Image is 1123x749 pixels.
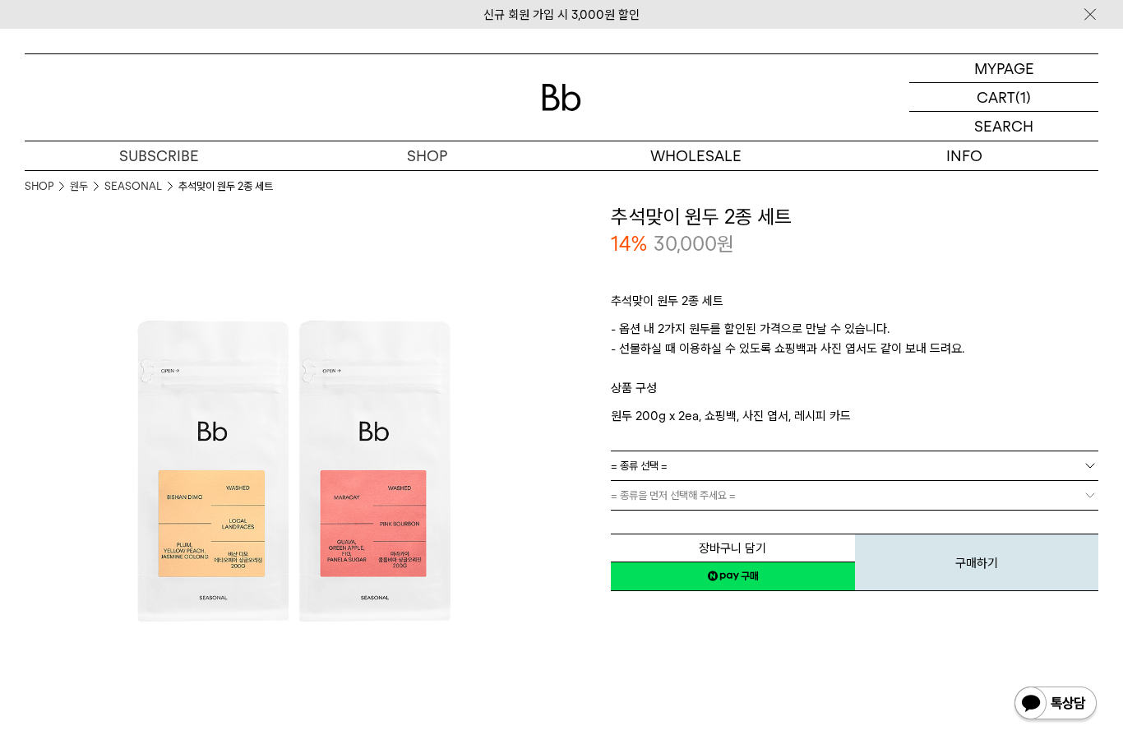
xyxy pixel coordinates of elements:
[25,178,53,195] a: SHOP
[542,84,581,111] img: 로고
[611,378,1098,406] p: 상품 구성
[654,230,734,258] p: 30,000
[611,534,855,562] button: 장바구니 담기
[717,232,734,256] span: 원
[611,319,1098,378] p: - 옵션 내 2가지 원두를 할인된 가격으로 만날 수 있습니다. - 선물하실 때 이용하실 수 있도록 쇼핑백과 사진 엽서도 같이 보내 드려요.
[1013,685,1098,724] img: 카카오톡 채널 1:1 채팅 버튼
[611,230,647,258] p: 14%
[25,203,561,740] img: 추석맞이 원두 2종 세트
[974,112,1033,141] p: SEARCH
[830,141,1099,170] p: INFO
[611,291,1098,319] p: 추석맞이 원두 2종 세트
[611,203,1098,231] h3: 추석맞이 원두 2종 세트
[25,141,293,170] a: SUBSCRIBE
[561,141,830,170] p: WHOLESALE
[909,83,1098,112] a: CART (1)
[974,54,1034,82] p: MYPAGE
[483,7,640,22] a: 신규 회원 가입 시 3,000원 할인
[611,406,1098,426] p: 원두 200g x 2ea, 쇼핑백, 사진 엽서, 레시피 카드
[909,54,1098,83] a: MYPAGE
[104,178,162,195] a: SEASONAL
[70,178,88,195] a: 원두
[611,451,668,480] span: = 종류 선택 =
[855,534,1099,591] button: 구매하기
[977,83,1015,111] p: CART
[611,562,855,591] a: 새창
[611,481,736,510] span: = 종류을 먼저 선택해 주세요 =
[178,178,273,195] li: 추석맞이 원두 2종 세트
[1015,83,1031,111] p: (1)
[293,141,562,170] a: SHOP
